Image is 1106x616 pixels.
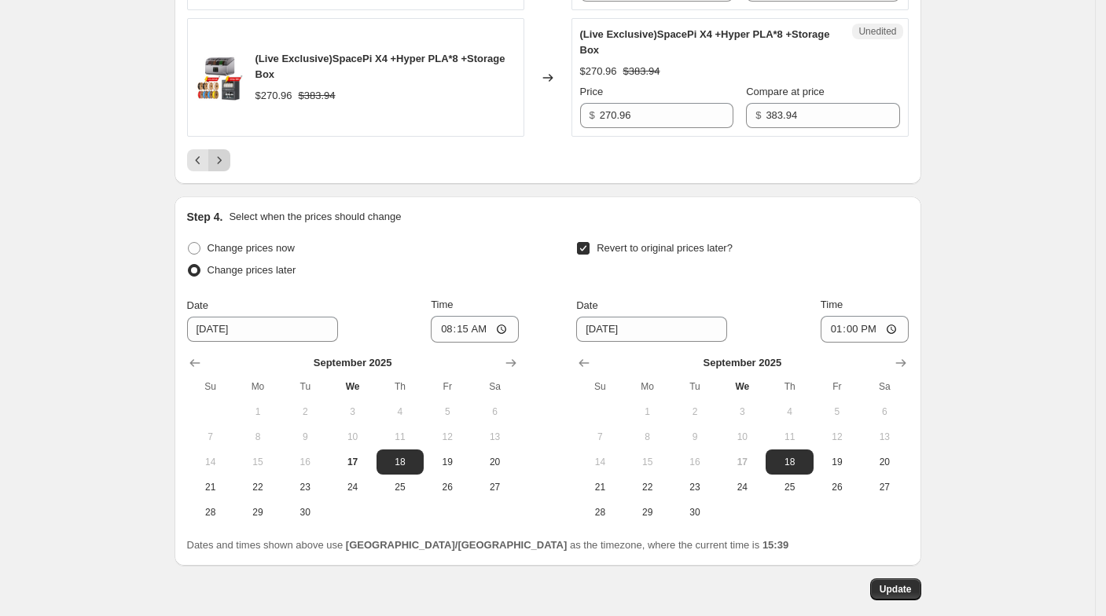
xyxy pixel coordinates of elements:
[746,86,825,97] span: Compare at price
[861,424,908,449] button: Saturday September 13 2025
[725,405,759,418] span: 3
[187,149,209,171] button: Previous
[477,405,512,418] span: 6
[430,405,465,418] span: 5
[193,506,228,519] span: 28
[630,431,665,443] span: 8
[241,431,275,443] span: 8
[880,583,912,596] span: Update
[766,475,813,500] button: Thursday September 25 2025
[582,456,617,468] span: 14
[630,380,665,393] span: Mo
[820,456,854,468] span: 19
[424,374,471,399] th: Friday
[335,481,369,493] span: 24
[576,374,623,399] th: Sunday
[187,374,234,399] th: Sunday
[867,481,902,493] span: 27
[630,405,665,418] span: 1
[624,449,671,475] button: Monday September 15 2025
[766,399,813,424] button: Thursday September 4 2025
[766,449,813,475] button: Thursday September 18 2025
[624,424,671,449] button: Monday September 8 2025
[377,374,424,399] th: Thursday
[678,405,712,418] span: 2
[725,481,759,493] span: 24
[867,380,902,393] span: Sa
[718,424,766,449] button: Wednesday September 10 2025
[424,424,471,449] button: Friday September 12 2025
[471,449,518,475] button: Saturday September 20 2025
[867,456,902,468] span: 20
[814,399,861,424] button: Friday September 5 2025
[671,475,718,500] button: Tuesday September 23 2025
[281,500,329,525] button: Tuesday September 30 2025
[718,399,766,424] button: Wednesday September 3 2025
[208,242,295,254] span: Change prices now
[580,86,604,97] span: Price
[431,316,519,343] input: 12:00
[580,64,617,79] div: $270.96
[772,456,807,468] span: 18
[335,431,369,443] span: 10
[821,316,909,343] input: 12:00
[241,481,275,493] span: 22
[430,481,465,493] span: 26
[576,500,623,525] button: Sunday September 28 2025
[281,449,329,475] button: Tuesday September 16 2025
[208,264,296,276] span: Change prices later
[229,209,401,225] p: Select when the prices should change
[624,374,671,399] th: Monday
[597,242,733,254] span: Revert to original prices later?
[288,431,322,443] span: 9
[187,475,234,500] button: Sunday September 21 2025
[624,475,671,500] button: Monday September 22 2025
[861,475,908,500] button: Saturday September 27 2025
[582,481,617,493] span: 21
[255,88,292,104] div: $270.96
[671,424,718,449] button: Tuesday September 9 2025
[193,456,228,468] span: 14
[471,399,518,424] button: Saturday September 6 2025
[582,380,617,393] span: Su
[288,405,322,418] span: 2
[573,352,595,374] button: Show previous month, August 2025
[814,424,861,449] button: Friday September 12 2025
[671,374,718,399] th: Tuesday
[383,456,417,468] span: 18
[477,431,512,443] span: 13
[678,481,712,493] span: 23
[755,109,761,121] span: $
[814,475,861,500] button: Friday September 26 2025
[580,28,830,56] span: (Live Exclusive)SpacePi X4 +Hyper PLA*8 +Storage Box
[187,500,234,525] button: Sunday September 28 2025
[471,475,518,500] button: Saturday September 27 2025
[288,456,322,468] span: 16
[718,449,766,475] button: Today Wednesday September 17 2025
[329,449,376,475] button: Today Wednesday September 17 2025
[861,449,908,475] button: Saturday September 20 2025
[576,424,623,449] button: Sunday September 7 2025
[576,317,727,342] input: 9/17/2025
[346,539,567,551] b: [GEOGRAPHIC_DATA]/[GEOGRAPHIC_DATA]
[234,475,281,500] button: Monday September 22 2025
[234,374,281,399] th: Monday
[867,405,902,418] span: 6
[582,431,617,443] span: 7
[671,399,718,424] button: Tuesday September 2 2025
[335,456,369,468] span: 17
[820,380,854,393] span: Fr
[299,88,336,104] strike: $383.94
[630,456,665,468] span: 15
[383,481,417,493] span: 25
[471,374,518,399] th: Saturday
[187,149,230,171] nav: Pagination
[671,449,718,475] button: Tuesday September 16 2025
[725,380,759,393] span: We
[281,475,329,500] button: Tuesday September 23 2025
[193,380,228,393] span: Su
[678,506,712,519] span: 30
[187,539,789,551] span: Dates and times shown above use as the timezone, where the current time is
[383,431,417,443] span: 11
[424,449,471,475] button: Friday September 19 2025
